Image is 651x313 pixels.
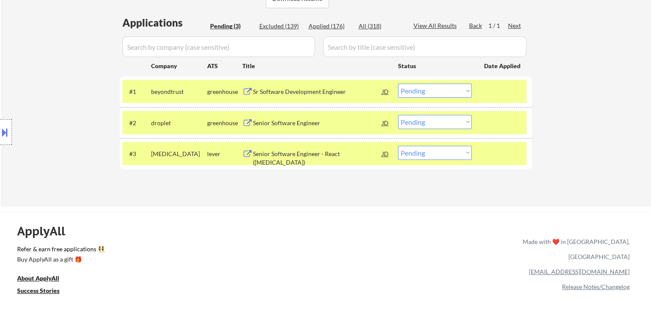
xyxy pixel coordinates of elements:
div: Pending (3) [210,22,253,30]
a: Success Stories [17,286,71,297]
div: [MEDICAL_DATA] [151,150,207,158]
div: ATS [207,62,242,70]
div: JD [381,146,390,161]
div: Status [398,58,472,73]
div: Applied (176) [309,22,351,30]
a: [EMAIL_ADDRESS][DOMAIN_NAME] [529,268,630,275]
a: About ApplyAll [17,274,71,285]
div: droplet [151,119,207,127]
div: Date Applied [484,62,522,70]
div: ApplyAll [17,224,75,238]
u: Success Stories [17,287,59,294]
div: Excluded (139) [259,22,302,30]
div: Applications [122,18,207,28]
div: greenhouse [207,119,242,127]
div: beyondtrust [151,87,207,96]
a: Release Notes/Changelog [562,283,630,290]
div: Senior Software Engineer [253,119,382,127]
div: Next [508,21,522,30]
div: Buy ApplyAll as a gift 🎁 [17,256,103,262]
div: Company [151,62,207,70]
div: JD [381,84,390,99]
div: Senior Software Engineer - React ([MEDICAL_DATA]) [253,150,382,166]
div: All (318) [359,22,401,30]
a: Refer & earn free applications 👯‍♀️ [17,246,344,255]
div: Sr Software Development Engineer [253,87,382,96]
div: JD [381,115,390,130]
div: lever [207,150,242,158]
div: Title [242,62,390,70]
u: About ApplyAll [17,274,59,282]
input: Search by company (case sensitive) [122,36,315,57]
div: greenhouse [207,87,242,96]
a: Buy ApplyAll as a gift 🎁 [17,255,103,266]
div: Made with ❤️ in [GEOGRAPHIC_DATA], [GEOGRAPHIC_DATA] [519,234,630,264]
div: 1 / 1 [488,21,508,30]
div: View All Results [413,21,459,30]
div: Back [469,21,483,30]
input: Search by title (case sensitive) [323,36,526,57]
